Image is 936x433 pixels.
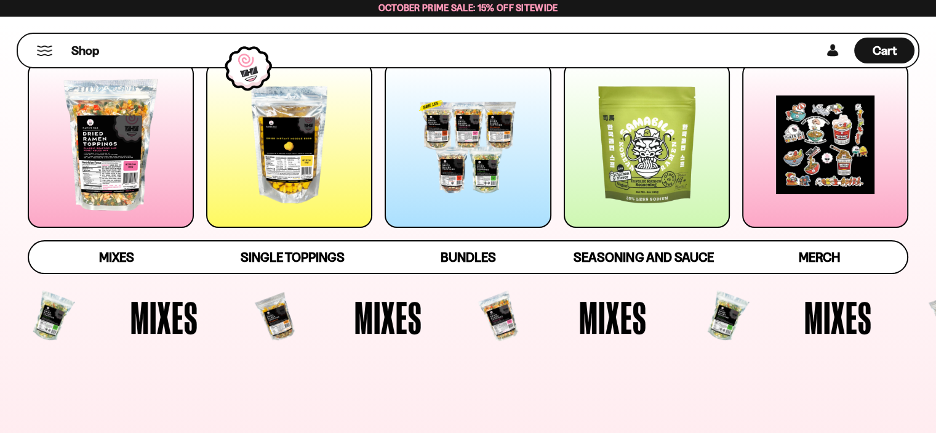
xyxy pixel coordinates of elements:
a: Seasoning and Sauce [556,241,731,273]
span: Cart [873,43,897,58]
span: Mixes [804,294,872,340]
a: Mixes [29,241,204,273]
span: Bundles [440,249,495,265]
span: Seasoning and Sauce [574,249,713,265]
span: Shop [71,42,99,59]
button: Mobile Menu Trigger [36,46,53,56]
span: Mixes [99,249,134,265]
a: Shop [71,38,99,63]
span: Mixes [354,294,422,340]
span: October Prime Sale: 15% off Sitewide [378,2,558,14]
a: Merch [732,241,907,273]
span: Mixes [579,294,647,340]
a: Single Toppings [204,241,380,273]
span: Merch [799,249,840,265]
span: Mixes [130,294,198,340]
a: Bundles [380,241,556,273]
div: Cart [854,34,914,67]
span: Single Toppings [240,249,344,265]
